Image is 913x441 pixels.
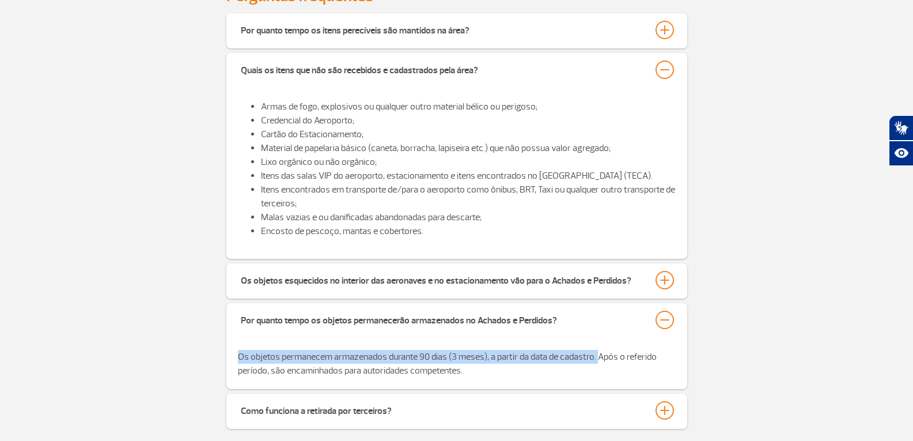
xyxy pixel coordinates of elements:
[889,141,913,166] button: Abrir recursos assistivos.
[261,224,676,238] li: Encosto de pescoço, mantas e cobertores.
[240,401,673,420] button: Como funciona a retirada por terceiros?
[261,127,676,141] li: Cartão do Estacionamento;
[241,401,392,417] div: Como funciona a retirada por terceiros?
[261,114,676,127] li: Credencial do Aeroporto;
[240,20,673,40] button: Por quanto tempo os itens perecíveis são mantidos na área?
[889,115,913,141] button: Abrir tradutor de língua de sinais.
[241,61,478,77] div: Quais os itens que não são recebidos e cadastrados pela área?
[241,271,631,287] div: Os objetos esquecidos no interior das aeronaves e no estacionamento vão para o Achados e Perdidos?
[238,350,676,378] p: Os objetos permanecem armazenados durante 90 dias (3 meses), a partir da data de cadastro. Após o...
[261,141,676,155] li: Material de papelaria básico (caneta, borracha, lapiseira etc.) que não possua valor agregado;
[889,115,913,166] div: Plugin de acessibilidade da Hand Talk.
[261,169,676,183] li: Itens das salas VIP do aeroporto, estacionamento e itens encontrados no [GEOGRAPHIC_DATA] (TECA).
[261,210,676,224] li: Malas vazias e ou danificadas abandonadas para descarte;
[261,155,676,169] li: Lixo orgânico ou não orgânico;
[240,270,673,290] button: Os objetos esquecidos no interior das aeronaves e no estacionamento vão para o Achados e Perdidos?
[240,310,673,330] button: Por quanto tempo os objetos permanecerão armazenados no Achados e Perdidos?
[241,311,557,327] div: Por quanto tempo os objetos permanecerão armazenados no Achados e Perdidos?
[240,60,673,80] button: Quais os itens que não são recebidos e cadastrados pela área?
[261,183,676,210] li: Itens encontrados em transporte de/para o aeroporto como ônibus, BRT, Taxi ou qualquer outro tran...
[241,21,469,37] div: Por quanto tempo os itens perecíveis são mantidos na área?
[261,100,676,114] li: Armas de fogo, explosivos ou qualquer outro material bélico ou perigoso;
